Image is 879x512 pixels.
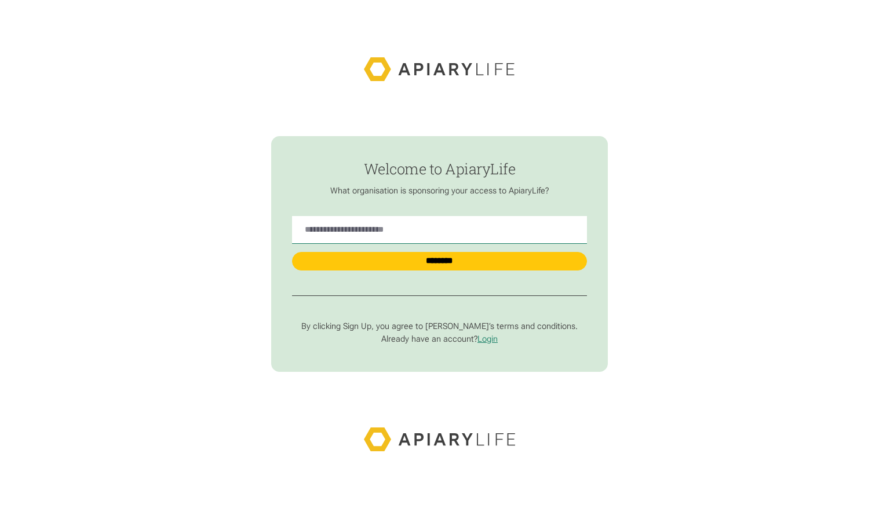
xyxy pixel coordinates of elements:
[292,186,587,196] p: What organisation is sponsoring your access to ApiaryLife?
[271,136,608,372] form: find-employer
[477,334,498,344] a: Login
[292,161,587,177] h1: Welcome to ApiaryLife
[292,334,587,345] p: Already have an account?
[292,321,587,332] p: By clicking Sign Up, you agree to [PERSON_NAME]’s terms and conditions.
